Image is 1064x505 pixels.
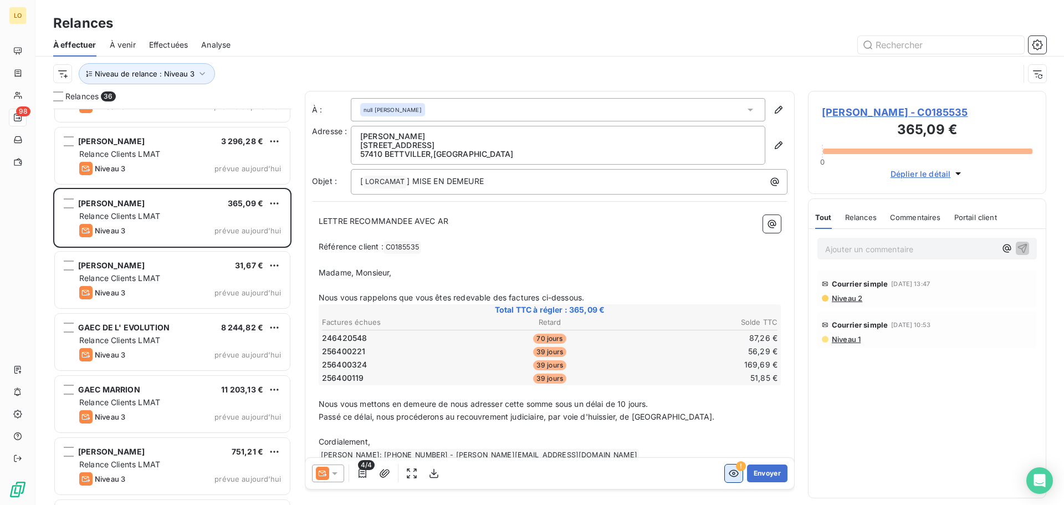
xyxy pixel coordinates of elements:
[78,385,140,394] span: GAEC MARRION
[221,323,264,332] span: 8 244,82 €
[232,447,263,456] span: 751,21 €
[364,176,406,188] span: LORCAMAT
[358,460,375,470] span: 4/4
[78,136,145,146] span: [PERSON_NAME]
[95,164,125,173] span: Niveau 3
[822,105,1032,120] span: [PERSON_NAME] - C0185535
[214,412,281,421] span: prévue aujourd’hui
[533,360,566,370] span: 39 jours
[95,412,125,421] span: Niveau 3
[78,261,145,270] span: [PERSON_NAME]
[815,213,832,222] span: Tout
[891,280,930,287] span: [DATE] 13:47
[95,475,125,483] span: Niveau 3
[474,317,625,328] th: Retard
[858,36,1024,54] input: Rechercher
[831,294,862,303] span: Niveau 2
[312,104,351,115] label: À :
[820,157,825,166] span: 0
[384,241,421,254] span: C0185535
[747,465,787,482] button: Envoyer
[627,359,778,371] td: 169,69 €
[53,13,113,33] h3: Relances
[319,293,584,302] span: Nous vous rappelons que vous êtes redevable des factures ci-dessous.
[221,385,263,394] span: 11 203,13 €
[319,242,383,251] span: Référence client :
[110,39,136,50] span: À venir
[822,120,1032,142] h3: 365,09 €
[235,261,263,270] span: 31,67 €
[53,109,291,505] div: grid
[201,39,231,50] span: Analyse
[954,213,997,222] span: Portail client
[149,39,188,50] span: Effectuées
[322,359,367,370] span: 256400324
[9,7,27,24] div: LO
[891,322,930,328] span: [DATE] 10:53
[228,198,263,208] span: 365,09 €
[79,397,160,407] span: Relance Clients LMAT
[79,149,160,159] span: Relance Clients LMAT
[845,213,877,222] span: Relances
[360,132,756,141] p: [PERSON_NAME]
[9,481,27,498] img: Logo LeanPay
[65,91,99,102] span: Relances
[533,347,566,357] span: 39 jours
[627,345,778,358] td: 56,29 €
[319,412,714,421] span: Passé ce délai, nous procéderons au recouvrement judiciaire, par voie d'huissier, de [GEOGRAPHIC_...
[79,211,160,221] span: Relance Clients LMAT
[322,333,367,344] span: 246420548
[319,268,392,277] span: Madame, Monsieur,
[214,226,281,235] span: prévue aujourd’hui
[95,226,125,235] span: Niveau 3
[887,167,968,180] button: Déplier le détail
[101,91,115,101] span: 36
[891,168,951,180] span: Déplier le détail
[221,136,264,146] span: 3 296,28 €
[321,317,473,328] th: Factures échues
[407,176,484,186] span: ] MISE EN DEMEURE
[78,447,145,456] span: [PERSON_NAME]
[79,63,215,84] button: Niveau de relance : Niveau 3
[320,304,779,315] span: Total TTC à régler : 365,09 €
[360,150,756,159] p: 57410 BETTVILLER , [GEOGRAPHIC_DATA]
[79,273,160,283] span: Relance Clients LMAT
[312,176,337,186] span: Objet :
[832,320,888,329] span: Courrier simple
[890,213,941,222] span: Commentaires
[319,399,648,409] span: Nous vous mettons en demeure de nous adresser cette somme sous un délai de 10 jours.
[78,323,170,332] span: GAEC DE L' EVOLUTION
[627,332,778,344] td: 87,26 €
[319,449,639,462] span: [PERSON_NAME]: [PHONE_NUMBER] - [PERSON_NAME][EMAIL_ADDRESS][DOMAIN_NAME]
[360,176,363,186] span: [
[360,141,756,150] p: [STREET_ADDRESS]
[214,350,281,359] span: prévue aujourd’hui
[322,346,365,357] span: 256400221
[214,288,281,297] span: prévue aujourd’hui
[79,460,160,469] span: Relance Clients LMAT
[214,164,281,173] span: prévue aujourd’hui
[832,279,888,288] span: Courrier simple
[95,288,125,297] span: Niveau 3
[53,39,96,50] span: À effectuer
[322,373,364,384] span: 256400119
[319,437,370,446] span: Cordialement,
[214,475,281,483] span: prévue aujourd’hui
[95,350,125,359] span: Niveau 3
[831,335,861,344] span: Niveau 1
[627,317,778,328] th: Solde TTC
[312,126,347,136] span: Adresse :
[78,198,145,208] span: [PERSON_NAME]
[533,374,566,384] span: 39 jours
[95,69,195,78] span: Niveau de relance : Niveau 3
[1026,467,1053,494] div: Open Intercom Messenger
[319,216,448,226] span: LETTRE RECOMMANDEE AVEC AR
[533,334,566,344] span: 70 jours
[364,106,422,114] span: null [PERSON_NAME]
[16,106,30,116] span: 98
[79,335,160,345] span: Relance Clients LMAT
[627,372,778,384] td: 51,85 €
